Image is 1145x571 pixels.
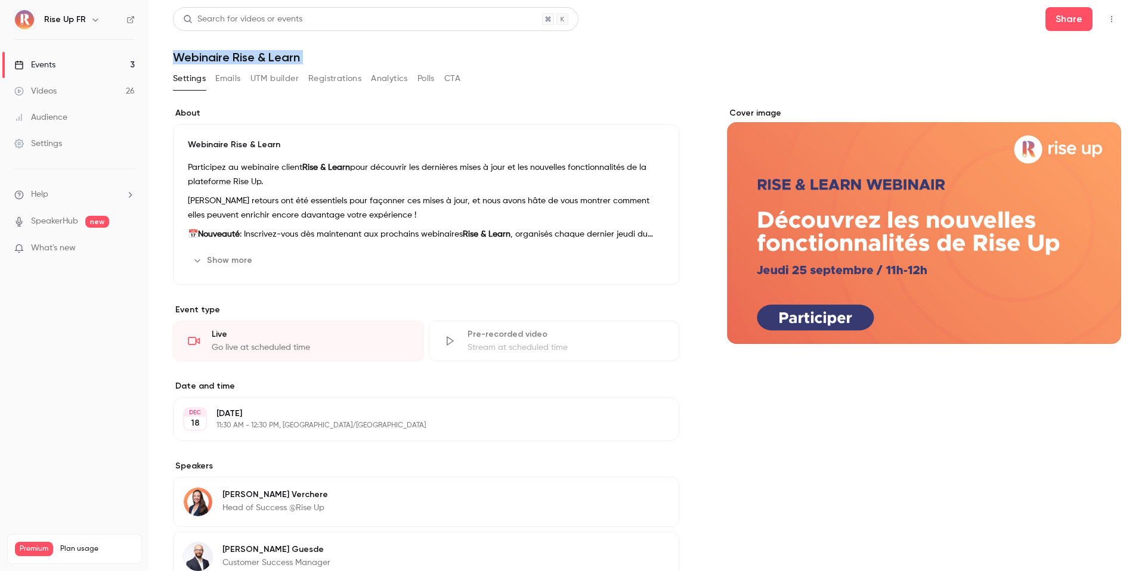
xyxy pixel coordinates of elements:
span: new [85,216,109,228]
label: Speakers [173,460,679,472]
li: help-dropdown-opener [14,188,135,201]
button: Emails [215,69,240,88]
div: DEC [184,408,206,417]
strong: Nouveauté [198,230,240,238]
div: Search for videos or events [183,13,302,26]
p: Customer Success Manager [222,557,330,569]
div: Live [212,328,409,340]
p: 18 [191,417,200,429]
strong: Rise & Learn [463,230,510,238]
strong: Rise & Learn [302,163,350,172]
h1: Webinaire Rise & Learn [173,50,1121,64]
button: Share [1045,7,1093,31]
button: UTM builder [250,69,299,88]
button: Show more [188,251,259,270]
p: Participez au webinaire client pour découvrir les dernières mises à jour et les nouvelles fonctio... [188,160,664,189]
span: Premium [15,542,53,556]
button: Analytics [371,69,408,88]
button: Polls [417,69,435,88]
div: LiveGo live at scheduled time [173,321,424,361]
p: 11:30 AM - 12:30 PM, [GEOGRAPHIC_DATA]/[GEOGRAPHIC_DATA] [216,421,616,430]
button: Settings [173,69,206,88]
h6: Rise Up FR [44,14,86,26]
div: Audience [14,111,67,123]
label: Date and time [173,380,679,392]
label: About [173,107,679,119]
div: Marie Verchere[PERSON_NAME] VerchereHead of Success @Rise Up [173,477,679,527]
span: Help [31,188,48,201]
div: Events [14,59,55,71]
img: Pierre Guesde [184,542,212,571]
p: [DATE] [216,408,616,420]
span: Plan usage [60,544,134,554]
iframe: Noticeable Trigger [120,243,135,254]
button: Registrations [308,69,361,88]
p: 📅 : Inscrivez-vous dès maintenant aux prochains webinaires , organisés chaque dernier jeudi du tr... [188,227,664,241]
p: Event type [173,304,679,316]
p: [PERSON_NAME] Guesde [222,544,330,556]
a: SpeakerHub [31,215,78,228]
section: Cover image [727,107,1121,344]
img: Marie Verchere [184,488,212,516]
div: Pre-recorded videoStream at scheduled time [429,321,680,361]
p: [PERSON_NAME] Verchere [222,489,328,501]
p: Head of Success @Rise Up [222,502,328,514]
button: CTA [444,69,460,88]
span: What's new [31,242,76,255]
div: Stream at scheduled time [468,342,665,353]
div: Settings [14,138,62,150]
p: [PERSON_NAME] retours ont été essentiels pour façonner ces mises à jour, et nous avons hâte de vo... [188,194,664,222]
div: Videos [14,85,57,97]
p: Webinaire Rise & Learn [188,139,664,151]
div: Go live at scheduled time [212,342,409,353]
div: Pre-recorded video [468,328,665,340]
img: Rise Up FR [15,10,34,29]
label: Cover image [727,107,1121,119]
